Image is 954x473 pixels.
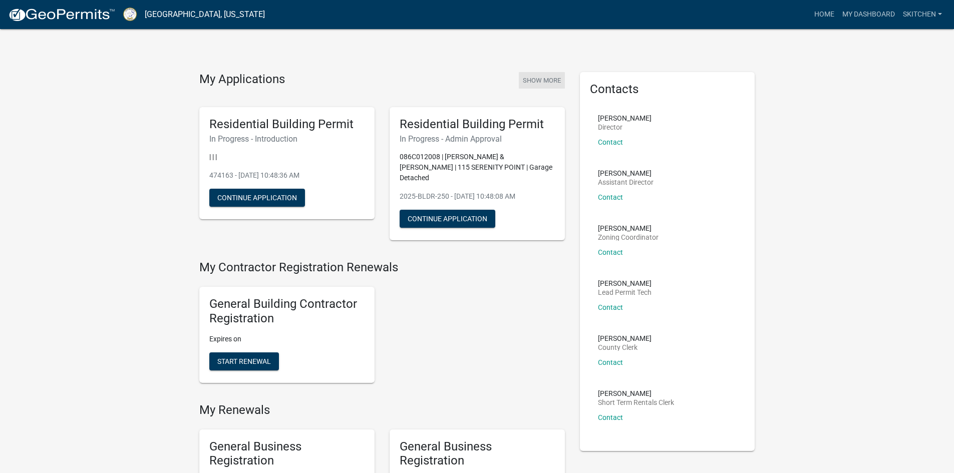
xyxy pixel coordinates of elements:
[400,191,555,202] p: 2025-BLDR-250 - [DATE] 10:48:08 AM
[598,289,652,296] p: Lead Permit Tech
[899,5,946,24] a: skitchen
[598,225,659,232] p: [PERSON_NAME]
[598,390,674,397] p: [PERSON_NAME]
[400,152,555,183] p: 086C012008 | [PERSON_NAME] & [PERSON_NAME] | 115 SERENITY POINT | Garage Detached
[209,170,365,181] p: 474163 - [DATE] 10:48:36 AM
[598,115,652,122] p: [PERSON_NAME]
[400,134,555,144] h6: In Progress - Admin Approval
[598,413,623,421] a: Contact
[199,260,565,275] h4: My Contractor Registration Renewals
[209,134,365,144] h6: In Progress - Introduction
[519,72,565,89] button: Show More
[209,297,365,326] h5: General Building Contractor Registration
[123,8,137,21] img: Putnam County, Georgia
[598,138,623,146] a: Contact
[598,344,652,351] p: County Clerk
[209,189,305,207] button: Continue Application
[598,280,652,287] p: [PERSON_NAME]
[598,124,652,131] p: Director
[400,117,555,132] h5: Residential Building Permit
[199,260,565,390] wm-registration-list-section: My Contractor Registration Renewals
[590,82,745,97] h5: Contacts
[598,303,623,311] a: Contact
[598,193,623,201] a: Contact
[838,5,899,24] a: My Dashboard
[598,248,623,256] a: Contact
[199,72,285,87] h4: My Applications
[400,439,555,468] h5: General Business Registration
[598,358,623,366] a: Contact
[598,234,659,241] p: Zoning Coordinator
[598,399,674,406] p: Short Term Rentals Clerk
[209,117,365,132] h5: Residential Building Permit
[209,352,279,370] button: Start Renewal
[810,5,838,24] a: Home
[217,357,271,365] span: Start Renewal
[145,6,265,23] a: [GEOGRAPHIC_DATA], [US_STATE]
[209,152,365,162] p: | | |
[400,210,495,228] button: Continue Application
[598,335,652,342] p: [PERSON_NAME]
[598,170,654,177] p: [PERSON_NAME]
[209,334,365,344] p: Expires on
[598,179,654,186] p: Assistant Director
[199,403,565,417] h4: My Renewals
[209,439,365,468] h5: General Business Registration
